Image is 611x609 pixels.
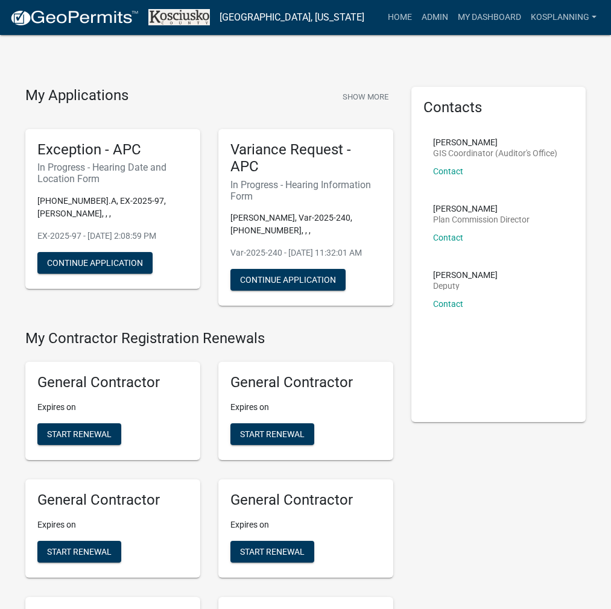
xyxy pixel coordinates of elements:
[433,282,498,290] p: Deputy
[230,212,381,237] p: [PERSON_NAME], Var-2025-240, [PHONE_NUMBER], , ,
[37,230,188,242] p: EX-2025-97 - [DATE] 2:08:59 PM
[433,271,498,279] p: [PERSON_NAME]
[230,269,346,291] button: Continue Application
[37,401,188,414] p: Expires on
[230,519,381,531] p: Expires on
[37,141,188,159] h5: Exception - APC
[240,546,305,556] span: Start Renewal
[220,7,364,28] a: [GEOGRAPHIC_DATA], [US_STATE]
[383,6,417,29] a: Home
[526,6,601,29] a: kosplanning
[230,423,314,445] button: Start Renewal
[453,6,526,29] a: My Dashboard
[240,429,305,439] span: Start Renewal
[37,519,188,531] p: Expires on
[230,541,314,563] button: Start Renewal
[417,6,453,29] a: Admin
[25,330,393,347] h4: My Contractor Registration Renewals
[37,423,121,445] button: Start Renewal
[37,195,188,220] p: [PHONE_NUMBER].A, EX-2025-97, [PERSON_NAME], , ,
[37,162,188,185] h6: In Progress - Hearing Date and Location Form
[338,87,393,107] button: Show More
[230,141,381,176] h5: Variance Request - APC
[47,546,112,556] span: Start Renewal
[230,179,381,202] h6: In Progress - Hearing Information Form
[433,204,530,213] p: [PERSON_NAME]
[433,299,463,309] a: Contact
[37,374,188,391] h5: General Contractor
[25,87,128,105] h4: My Applications
[230,401,381,414] p: Expires on
[148,9,210,25] img: Kosciusko County, Indiana
[433,149,557,157] p: GIS Coordinator (Auditor's Office)
[433,233,463,242] a: Contact
[423,99,574,116] h5: Contacts
[37,541,121,563] button: Start Renewal
[433,138,557,147] p: [PERSON_NAME]
[433,215,530,224] p: Plan Commission Director
[433,166,463,176] a: Contact
[37,491,188,509] h5: General Contractor
[230,247,381,259] p: Var-2025-240 - [DATE] 11:32:01 AM
[37,252,153,274] button: Continue Application
[47,429,112,439] span: Start Renewal
[230,374,381,391] h5: General Contractor
[230,491,381,509] h5: General Contractor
